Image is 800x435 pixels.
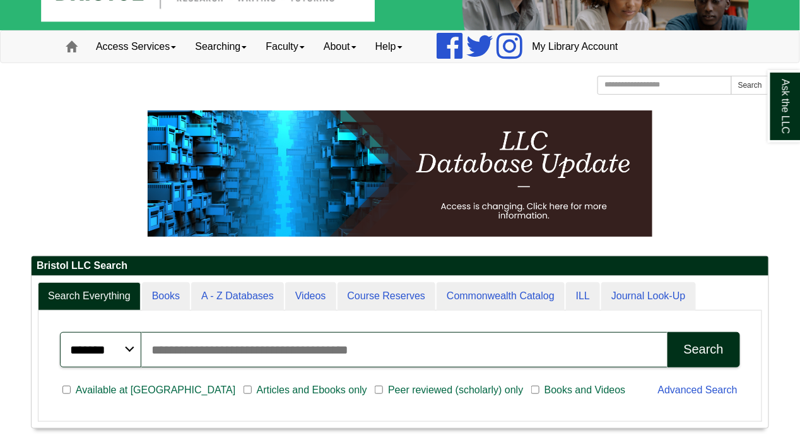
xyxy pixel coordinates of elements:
[338,282,436,311] a: Course Reserves
[366,31,412,63] a: Help
[285,282,336,311] a: Videos
[684,342,724,357] div: Search
[252,383,372,398] span: Articles and Ebooks only
[601,282,695,311] a: Journal Look-Up
[32,256,768,276] h2: Bristol LLC Search
[142,282,190,311] a: Books
[437,282,565,311] a: Commonwealth Catalog
[668,332,740,367] button: Search
[71,383,240,398] span: Available at [GEOGRAPHIC_DATA]
[148,110,652,237] img: HTML tutorial
[539,383,631,398] span: Books and Videos
[566,282,600,311] a: ILL
[731,76,769,95] button: Search
[523,31,628,63] a: My Library Account
[375,384,383,396] input: Peer reviewed (scholarly) only
[314,31,366,63] a: About
[38,282,141,311] a: Search Everything
[62,384,71,396] input: Available at [GEOGRAPHIC_DATA]
[383,383,528,398] span: Peer reviewed (scholarly) only
[185,31,256,63] a: Searching
[86,31,185,63] a: Access Services
[244,384,252,396] input: Articles and Ebooks only
[191,282,284,311] a: A - Z Databases
[658,384,738,395] a: Advanced Search
[256,31,314,63] a: Faculty
[531,384,539,396] input: Books and Videos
